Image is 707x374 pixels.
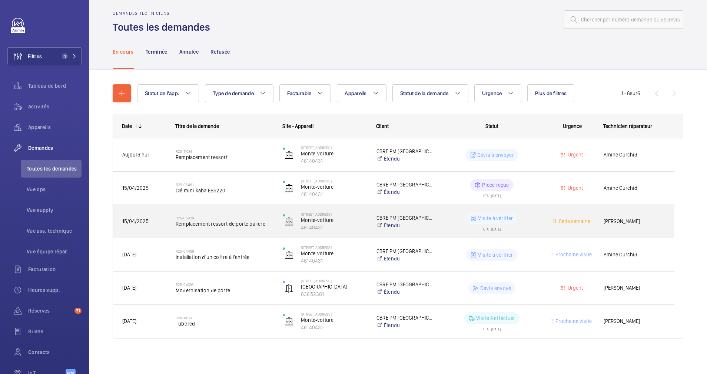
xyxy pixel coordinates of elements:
[376,314,434,321] p: CBRE PM [GEOGRAPHIC_DATA]
[621,91,640,96] span: 1 - 6 6
[345,90,366,96] span: Appareils
[285,317,293,326] img: elevator.svg
[301,324,367,331] p: 46140431
[554,252,592,257] span: Prochaine visite
[28,53,42,60] span: Filtres
[483,324,501,331] div: ETA : [DATE]
[477,151,514,159] p: Devis à envoyer
[122,252,136,257] span: [DATE]
[176,253,273,261] span: Installation d'un coffre à l'entrée
[376,288,434,296] a: Étendu
[376,222,434,229] a: Étendu
[376,321,434,329] a: Étendu
[176,216,273,220] h2: R25-05439
[604,284,665,292] span: [PERSON_NAME]
[137,84,199,102] button: Statut de l'app.
[301,183,367,191] p: Monte-voiture
[210,48,230,55] p: Refusée
[604,317,665,326] span: [PERSON_NAME]
[28,328,82,335] span: Bilans
[337,84,386,102] button: Appareils
[604,217,665,226] span: [PERSON_NAME]
[122,123,132,129] div: Date
[113,20,215,34] h1: Toutes les demandes
[301,179,367,183] p: [STREET_ADDRESS]
[28,307,72,314] span: Réserves
[176,249,273,253] h2: R25-04499
[301,257,367,265] p: 46140431
[27,165,82,172] span: Toutes les demandes
[554,318,592,324] span: Prochaine visite
[480,284,511,292] p: Devis envoyé
[400,90,449,96] span: Statut de la demande
[301,279,367,283] p: [STREET_ADDRESS]
[478,251,513,259] p: Visite à vérifier
[301,150,367,157] p: Monte-voiture
[301,191,367,198] p: 46140431
[176,316,273,320] h2: R24-10197
[122,318,136,324] span: [DATE]
[392,84,468,102] button: Statut de la demande
[28,82,82,90] span: Tableau de bord
[176,220,273,228] span: Remplacement ressort de porte palière
[376,255,434,262] a: Étendu
[474,84,522,102] button: Urgence
[566,185,583,191] span: Urgent
[279,84,331,102] button: Facturable
[27,186,82,193] span: Vue ops
[527,84,574,102] button: Plus de filtres
[376,188,434,196] a: Étendu
[630,90,637,96] span: sur
[122,185,149,191] span: 15/04/2025
[301,212,367,216] p: [STREET_ADDRESS]
[563,123,582,129] span: Urgence
[176,154,273,161] span: Remplacement ressort
[287,90,312,96] span: Facturable
[376,155,434,162] a: Étendu
[213,90,254,96] span: Type de demande
[28,286,82,294] span: Heures supp.
[483,224,501,231] div: ETA : [DATE]
[285,217,293,226] img: elevator.svg
[145,90,179,96] span: Statut de l'app.
[28,266,82,273] span: Facturation
[74,308,82,314] span: 71
[301,316,367,324] p: Monte-voiture
[482,90,502,96] span: Urgence
[176,320,273,327] span: Tube led
[176,182,273,187] h2: R25-05481
[179,48,199,55] p: Annulée
[27,248,82,255] span: Vue équipe répar.
[485,123,498,129] span: Statut
[285,284,293,293] img: automatic_door.svg
[376,247,434,255] p: CBRE PM [GEOGRAPHIC_DATA]
[603,123,652,129] span: Technicien réparateur
[7,47,82,65] button: Filtres1
[604,250,665,259] span: Amine Ourchid
[28,348,82,356] span: Contacts
[285,151,293,159] img: elevator.svg
[176,187,273,194] span: Clé mini kaba EB5220
[113,48,134,55] p: En cours
[62,53,68,59] span: 1
[478,215,513,222] p: Visite à vérifier
[176,287,273,294] span: Modernisation de porte
[27,206,82,214] span: Vue supply
[285,184,293,193] img: elevator.svg
[122,285,136,291] span: [DATE]
[122,218,149,224] span: 15/04/2025
[282,123,313,129] span: Site - Appareil
[146,48,167,55] p: Terminée
[476,314,515,322] p: Visite à effectuer
[301,245,367,250] p: [STREET_ADDRESS]
[301,216,367,224] p: Monte-voiture
[566,285,583,291] span: Urgent
[301,290,367,298] p: 83652381
[376,148,434,155] p: CBRE PM [GEOGRAPHIC_DATA]
[566,152,583,158] span: Urgent
[376,214,434,222] p: CBRE PM [GEOGRAPHIC_DATA]
[176,282,273,287] h2: R25-04393
[482,181,509,189] p: Pièce reçue
[113,11,215,16] h2: Demandes techniciens
[564,10,683,29] input: Chercher par numéro demande ou de devis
